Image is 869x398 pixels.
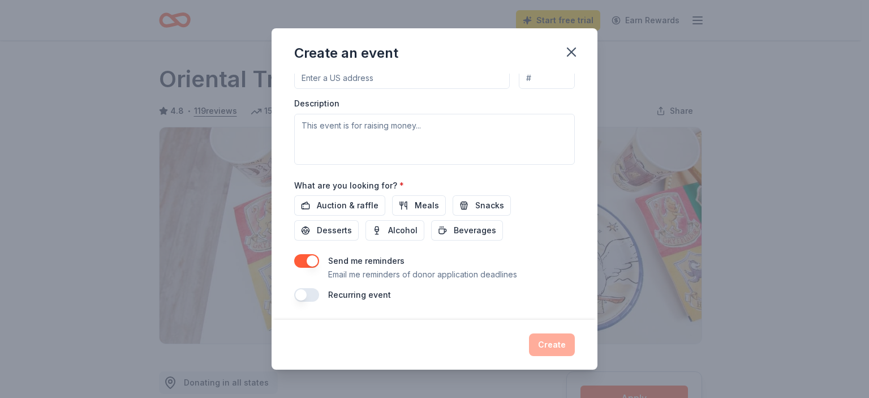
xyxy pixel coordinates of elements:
[431,220,503,241] button: Beverages
[365,220,424,241] button: Alcohol
[328,268,517,281] p: Email me reminders of donor application deadlines
[453,195,511,216] button: Snacks
[294,180,404,191] label: What are you looking for?
[294,220,359,241] button: Desserts
[328,290,391,299] label: Recurring event
[294,195,385,216] button: Auction & raffle
[317,224,352,237] span: Desserts
[454,224,496,237] span: Beverages
[475,199,504,212] span: Snacks
[328,256,405,266] label: Send me reminders
[294,98,339,109] label: Description
[294,66,510,89] input: Enter a US address
[294,44,398,62] div: Create an event
[415,199,439,212] span: Meals
[519,66,575,89] input: #
[392,195,446,216] button: Meals
[388,224,418,237] span: Alcohol
[317,199,378,212] span: Auction & raffle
